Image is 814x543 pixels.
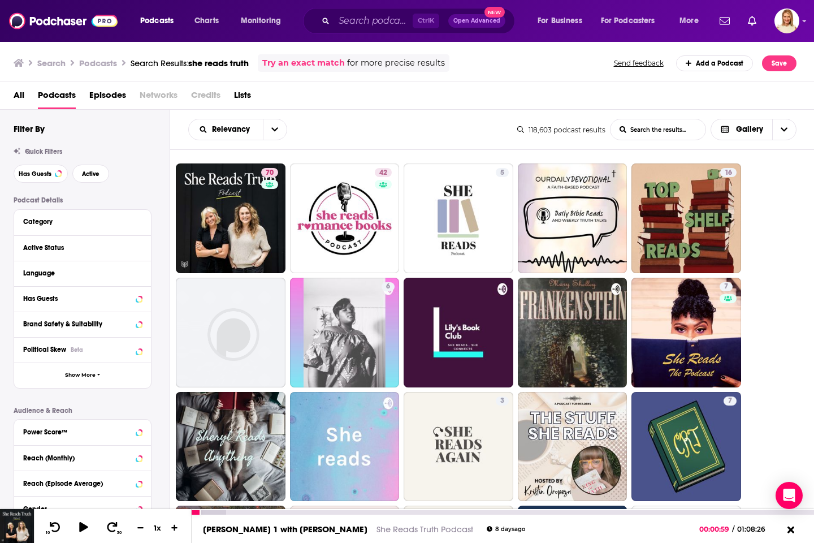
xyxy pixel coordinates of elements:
[728,395,732,407] span: 7
[23,424,142,438] button: Power Score™
[79,58,117,68] h3: Podcasts
[191,86,220,109] span: Credits
[711,119,797,140] button: Choose View
[413,14,439,28] span: Ctrl K
[23,240,142,255] button: Active Status
[720,168,737,177] a: 16
[453,18,500,24] span: Open Advanced
[23,450,142,464] button: Reach (Monthly)
[23,218,135,226] div: Category
[14,86,24,109] a: All
[601,13,655,29] span: For Podcasters
[23,501,142,515] button: Gender
[234,86,251,109] a: Lists
[72,165,109,183] button: Active
[23,266,142,280] button: Language
[762,55,796,71] button: Save
[188,58,249,68] span: she reads truth
[188,119,287,140] h2: Choose List sort
[23,342,142,356] button: Political SkewBeta
[724,281,728,292] span: 7
[379,167,387,179] span: 42
[194,13,219,29] span: Charts
[774,8,799,33] span: Logged in as leannebush
[631,163,741,273] a: 16
[46,531,50,535] span: 10
[263,119,287,140] button: open menu
[496,397,509,406] a: 3
[261,168,278,177] a: 70
[102,521,124,535] button: 30
[82,171,99,177] span: Active
[23,214,142,229] button: Category
[131,58,249,68] div: Search Results:
[23,244,135,252] div: Active Status
[23,454,132,462] div: Reach (Monthly)
[724,397,737,406] a: 7
[203,524,367,535] a: [PERSON_NAME] 1 with [PERSON_NAME]
[290,278,400,387] a: 6
[610,58,667,68] button: Send feedback
[487,526,525,532] div: 8 days ago
[500,395,504,407] span: 3
[448,14,505,28] button: Open AdvancedNew
[131,58,249,68] a: Search Results:she reads truth
[241,13,281,29] span: Monitoring
[117,531,122,535] span: 30
[14,196,151,204] p: Podcast Details
[720,282,733,291] a: 7
[233,12,296,30] button: open menu
[9,10,118,32] img: Podchaser - Follow, Share and Rate Podcasts
[774,8,799,33] button: Show profile menu
[530,12,596,30] button: open menu
[736,126,763,133] span: Gallery
[23,291,142,305] button: Has Guests
[44,521,65,535] button: 10
[140,13,174,29] span: Podcasts
[89,86,126,109] a: Episodes
[743,11,761,31] a: Show notifications dropdown
[776,482,803,509] div: Open Intercom Messenger
[484,7,505,18] span: New
[71,346,83,354] div: Beta
[404,392,513,502] a: 3
[290,163,400,273] a: 42
[517,126,605,134] div: 118,603 podcast results
[334,12,413,30] input: Search podcasts, credits, & more...
[500,167,504,179] span: 5
[14,165,68,183] button: Has Guests
[187,12,226,30] a: Charts
[23,320,132,328] div: Brand Safety & Suitability
[774,8,799,33] img: User Profile
[404,163,513,273] a: 5
[140,86,177,109] span: Networks
[65,372,96,378] span: Show More
[699,525,732,533] span: 00:00:59
[23,428,132,436] div: Power Score™
[23,505,132,513] div: Gender
[38,86,76,109] span: Podcasts
[382,282,395,291] a: 6
[594,12,672,30] button: open menu
[14,123,45,134] h2: Filter By
[262,57,345,70] a: Try an exact match
[14,363,151,388] button: Show More
[19,171,51,177] span: Has Guests
[148,523,167,532] div: 1 x
[23,346,66,354] span: Political Skew
[23,317,142,331] a: Brand Safety & Suitability
[734,525,777,533] span: 01:08:26
[672,12,713,30] button: open menu
[386,281,390,292] span: 6
[132,12,188,30] button: open menu
[23,480,132,488] div: Reach (Episode Average)
[715,11,734,31] a: Show notifications dropdown
[25,148,62,156] span: Quick Filters
[176,163,285,273] a: 70
[679,13,699,29] span: More
[631,392,741,502] a: 7
[376,524,473,535] a: She Reads Truth Podcast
